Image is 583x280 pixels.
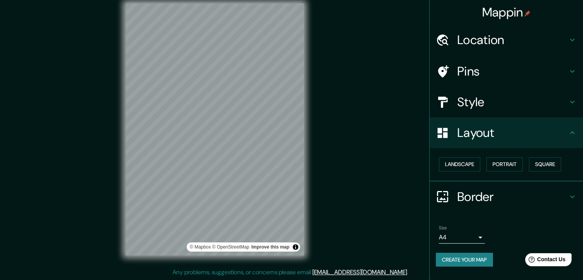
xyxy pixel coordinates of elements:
h4: Style [457,94,568,110]
canvas: Map [126,3,304,255]
h4: Mappin [482,5,531,20]
div: Pins [430,56,583,87]
p: Any problems, suggestions, or concerns please email . [172,268,408,277]
label: Size [439,224,447,231]
button: Landscape [439,157,480,171]
button: Create your map [436,253,493,267]
a: Mapbox [190,244,211,250]
h4: Border [457,189,568,204]
div: . [408,268,409,277]
div: . [409,268,411,277]
a: [EMAIL_ADDRESS][DOMAIN_NAME] [312,268,407,276]
h4: Location [457,32,568,48]
a: Map feedback [251,244,289,250]
h4: Pins [457,64,568,79]
div: Style [430,87,583,117]
h4: Layout [457,125,568,140]
button: Portrait [486,157,523,171]
iframe: Help widget launcher [515,250,575,272]
div: Border [430,181,583,212]
button: Square [529,157,561,171]
img: pin-icon.png [524,10,530,16]
div: Location [430,25,583,55]
button: Toggle attribution [291,242,300,252]
div: A4 [439,231,485,244]
a: OpenStreetMap [212,244,249,250]
div: Layout [430,117,583,148]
